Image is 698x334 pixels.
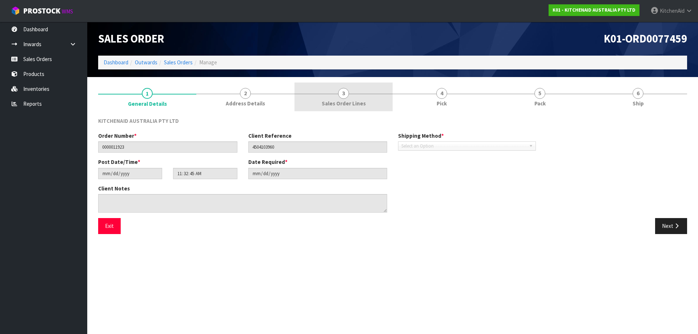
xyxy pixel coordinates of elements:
label: Shipping Method [398,132,444,140]
span: General Details [128,100,167,108]
span: ProStock [23,6,60,16]
a: Sales Orders [164,59,193,66]
a: Dashboard [104,59,128,66]
small: WMS [62,8,73,15]
span: 2 [240,88,251,99]
label: Client Reference [248,132,292,140]
span: K01-ORD0077459 [604,32,687,45]
span: 1 [142,88,153,99]
span: KITCHENAID AUSTRALIA PTY LTD [98,117,179,124]
strong: K01 - KITCHENAID AUSTRALIA PTY LTD [553,7,635,13]
span: Pack [534,100,546,107]
span: 5 [534,88,545,99]
span: Pick [437,100,447,107]
span: Sales Order [98,32,164,45]
label: Order Number [98,132,137,140]
button: Exit [98,218,121,234]
img: cube-alt.png [11,6,20,15]
span: 4 [436,88,447,99]
span: 6 [633,88,643,99]
span: Ship [633,100,644,107]
span: Select an Option [401,142,526,150]
span: General Details [98,112,687,240]
span: Manage [199,59,217,66]
label: Post Date/Time [98,158,140,166]
input: Client Reference [248,141,388,153]
a: Outwards [135,59,157,66]
span: 3 [338,88,349,99]
span: Sales Order Lines [322,100,366,107]
label: Client Notes [98,185,130,192]
input: Order Number [98,141,237,153]
span: KitchenAid [660,7,685,14]
button: Next [655,218,687,234]
label: Date Required [248,158,288,166]
span: Address Details [226,100,265,107]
